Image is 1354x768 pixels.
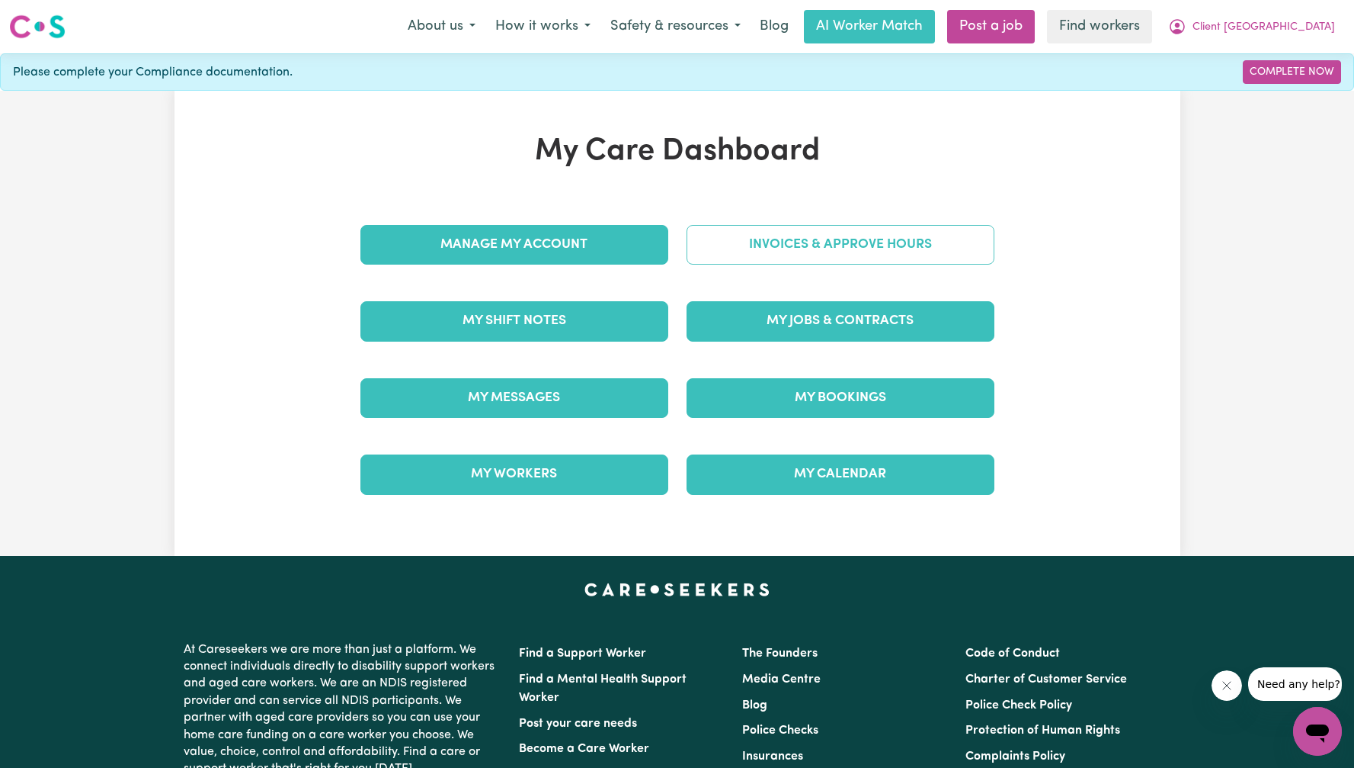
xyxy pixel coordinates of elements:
[351,133,1003,170] h1: My Care Dashboard
[742,673,821,686] a: Media Centre
[360,455,668,494] a: My Workers
[742,725,818,737] a: Police Checks
[360,301,668,341] a: My Shift Notes
[360,378,668,418] a: My Messages
[519,743,649,755] a: Become a Care Worker
[965,673,1127,686] a: Charter of Customer Service
[742,647,818,660] a: The Founders
[1293,707,1342,756] iframe: Button to launch messaging window
[485,11,600,43] button: How it works
[965,750,1065,763] a: Complaints Policy
[13,63,293,82] span: Please complete your Compliance documentation.
[965,699,1072,712] a: Police Check Policy
[9,13,66,40] img: Careseekers logo
[398,11,485,43] button: About us
[519,718,637,730] a: Post your care needs
[1158,11,1345,43] button: My Account
[804,10,935,43] a: AI Worker Match
[742,699,767,712] a: Blog
[687,301,994,341] a: My Jobs & Contracts
[965,725,1120,737] a: Protection of Human Rights
[360,225,668,265] a: Manage My Account
[965,647,1060,660] a: Code of Conduct
[519,647,646,660] a: Find a Support Worker
[1192,19,1335,36] span: Client [GEOGRAPHIC_DATA]
[1243,60,1341,84] a: Complete Now
[947,10,1035,43] a: Post a job
[687,455,994,494] a: My Calendar
[751,10,798,43] a: Blog
[9,9,66,44] a: Careseekers logo
[687,378,994,418] a: My Bookings
[584,583,770,596] a: Careseekers home page
[1212,670,1242,701] iframe: Close message
[600,11,751,43] button: Safety & resources
[742,750,803,763] a: Insurances
[1248,667,1342,701] iframe: Message from company
[687,225,994,265] a: Invoices & Approve Hours
[1047,10,1152,43] a: Find workers
[519,673,687,704] a: Find a Mental Health Support Worker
